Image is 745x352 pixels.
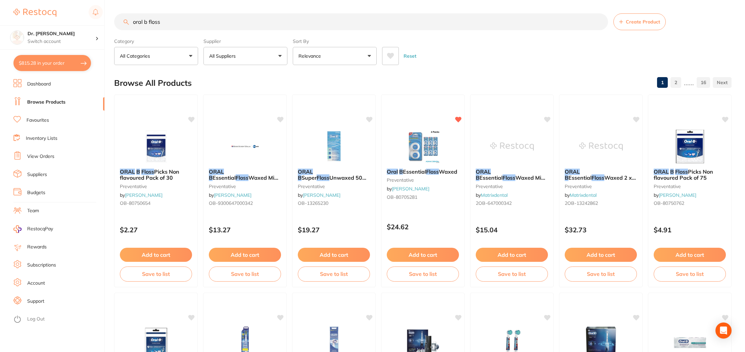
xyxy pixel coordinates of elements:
img: Restocq Logo [13,9,56,17]
span: Waxed [439,168,457,175]
em: B [670,168,674,175]
p: Switch account [28,38,95,45]
button: Save to list [565,267,637,281]
span: Essential [213,174,236,181]
img: ORAL B Essential Floss Waxed Mint 50m Pack of 6 [223,130,267,163]
span: RestocqPay [27,226,53,232]
a: Suppliers [27,171,47,178]
a: [PERSON_NAME] [303,192,340,198]
label: Supplier [203,38,287,44]
button: Add to cart [387,248,459,262]
span: Unwaxed 50m Pack of 6 [298,174,367,187]
a: Account [27,280,45,287]
span: Essential [479,174,503,181]
em: Floss [675,168,688,175]
a: [PERSON_NAME] [659,192,696,198]
label: Category [114,38,198,44]
label: Sort By [293,38,377,44]
span: by [387,186,429,192]
button: Save to list [654,267,726,281]
img: ORAL B Floss Picks Non flavoured Pack of 75 [668,130,712,163]
p: ...... [684,79,694,86]
small: preventative [476,184,548,189]
span: 2OB-647000342 [476,200,512,206]
span: OB-9300647000342 [209,200,253,206]
a: RestocqPay [13,225,53,233]
em: ORAL [654,168,669,175]
p: All Categories [120,53,153,59]
span: OB-80705281 [387,194,417,200]
span: Picks Non flavoured Pack of 30 [120,168,179,181]
a: [PERSON_NAME] [125,192,162,198]
em: B [298,174,301,181]
small: preventative [565,184,637,189]
h2: Browse All Products [114,78,192,88]
img: ORAL B Essential Floss Waxed 2 x 50m (6-pack) [579,130,623,163]
button: Add to cart [209,248,281,262]
a: Support [27,298,44,305]
a: 2 [670,76,681,89]
em: ORAL [565,168,580,175]
span: Create Product [626,19,660,24]
em: Floss [426,168,439,175]
small: preventative [120,184,192,189]
img: ORAL B Essential Floss Waxed Mint 50m (6-pack) [490,130,534,163]
span: OB-80750762 [654,200,684,206]
a: [PERSON_NAME] [214,192,251,198]
span: by [209,192,251,198]
b: ORAL B Essential Floss Waxed Mint 50m (6-pack) [476,169,548,181]
button: Add to cart [654,248,726,262]
a: 1 [657,76,668,89]
span: OB-13265230 [298,200,328,206]
button: Save to list [120,267,192,281]
em: Floss [236,174,248,181]
button: All Suppliers [203,47,287,65]
span: Waxed 2 x 50m (6-pack) [565,174,636,187]
em: B [209,174,213,181]
em: ORAL [209,168,224,175]
button: Create Product [613,13,666,30]
b: Oral B Essential Floss Waxed [387,169,459,175]
span: OB-80750654 [120,200,150,206]
b: ORAL B Floss Picks Non flavoured Pack of 75 [654,169,726,181]
span: 2OB-13242862 [565,200,598,206]
p: $24.62 [387,223,459,231]
span: Essential [568,174,592,181]
p: $4.91 [654,226,726,234]
em: Floss [141,168,154,175]
em: B [476,174,479,181]
span: by [565,192,597,198]
button: Save to list [209,267,281,281]
a: Rewards [27,244,47,250]
p: Relevance [298,53,324,59]
h4: Dr. Kim Carr [28,31,95,37]
a: 16 [697,76,710,89]
button: Relevance [293,47,377,65]
b: ORAL B Super Floss Unwaxed 50m Pack of 6 [298,169,370,181]
p: All Suppliers [209,53,238,59]
button: Add to cart [565,248,637,262]
a: Inventory Lists [26,135,57,142]
em: B [565,174,568,181]
button: Reset [402,47,418,65]
img: ORAL B Super Floss Unwaxed 50m Pack of 6 [312,130,356,163]
p: $13.27 [209,226,281,234]
small: preventative [209,184,281,189]
a: Dashboard [27,81,51,87]
p: $2.27 [120,226,192,234]
button: Add to cart [120,248,192,262]
em: B [136,168,140,175]
a: [PERSON_NAME] [392,186,429,192]
button: Save to list [476,267,548,281]
small: preventative [298,184,370,189]
b: ORAL B Floss Picks Non flavoured Pack of 30 [120,169,192,181]
p: $19.27 [298,226,370,234]
div: Open Intercom Messenger [715,322,732,339]
small: preventative [654,184,726,189]
button: Add to cart [298,248,370,262]
a: View Orders [27,153,54,160]
a: Matrixdental [481,192,508,198]
button: $815.28 in your order [13,55,91,71]
em: Floss [503,174,515,181]
a: Restocq Logo [13,5,56,20]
